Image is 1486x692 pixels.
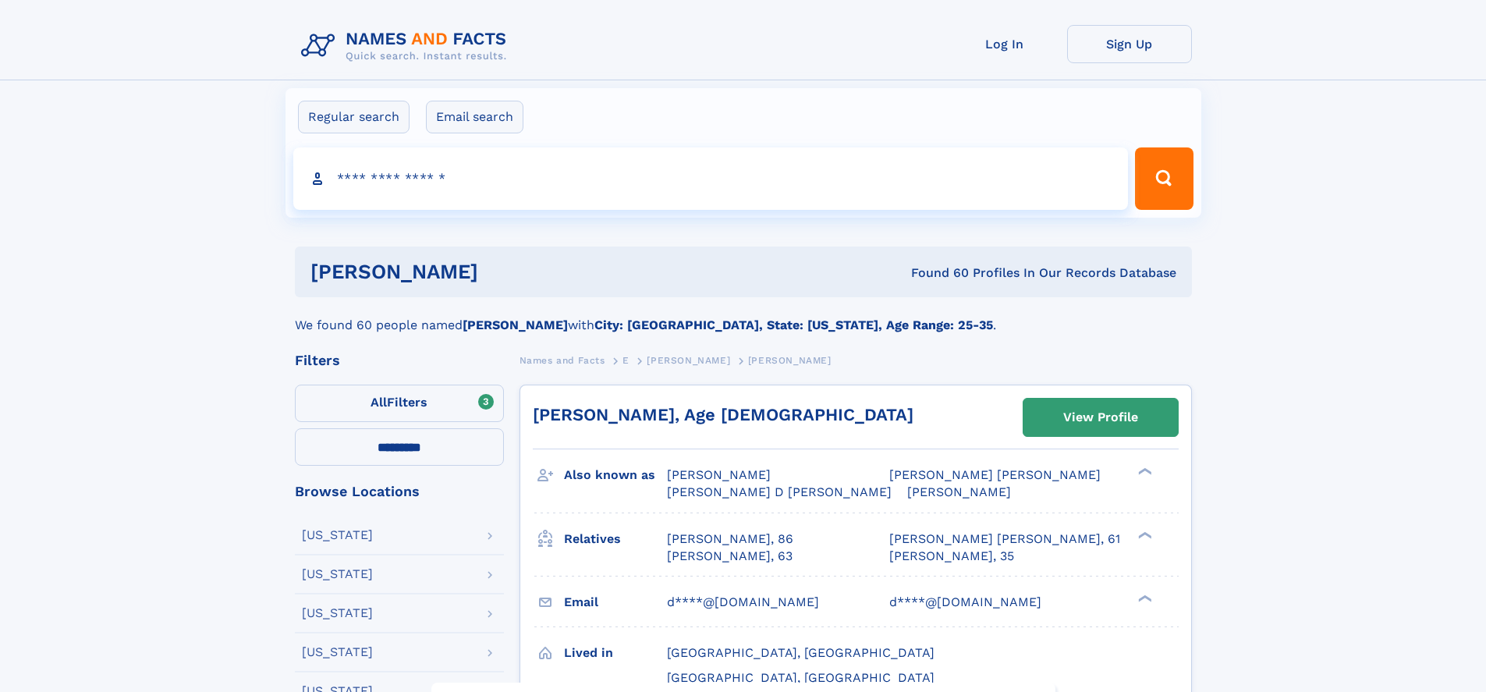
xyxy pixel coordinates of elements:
[295,353,504,367] div: Filters
[889,467,1101,482] span: [PERSON_NAME] [PERSON_NAME]
[889,548,1014,565] a: [PERSON_NAME], 35
[295,25,520,67] img: Logo Names and Facts
[564,462,667,488] h3: Also known as
[622,355,630,366] span: E
[1134,530,1153,540] div: ❯
[667,645,935,660] span: [GEOGRAPHIC_DATA], [GEOGRAPHIC_DATA]
[942,25,1067,63] a: Log In
[1023,399,1178,436] a: View Profile
[1063,399,1138,435] div: View Profile
[533,405,913,424] a: [PERSON_NAME], Age [DEMOGRAPHIC_DATA]
[594,318,993,332] b: City: [GEOGRAPHIC_DATA], State: [US_STATE], Age Range: 25-35
[564,526,667,552] h3: Relatives
[293,147,1129,210] input: search input
[1134,467,1153,477] div: ❯
[667,484,892,499] span: [PERSON_NAME] D [PERSON_NAME]
[889,531,1120,548] a: [PERSON_NAME] [PERSON_NAME], 61
[564,589,667,616] h3: Email
[520,350,605,370] a: Names and Facts
[302,529,373,541] div: [US_STATE]
[647,350,730,370] a: [PERSON_NAME]
[463,318,568,332] b: [PERSON_NAME]
[694,264,1176,282] div: Found 60 Profiles In Our Records Database
[667,531,793,548] a: [PERSON_NAME], 86
[1067,25,1192,63] a: Sign Up
[371,395,387,410] span: All
[295,484,504,499] div: Browse Locations
[302,646,373,658] div: [US_STATE]
[667,548,793,565] a: [PERSON_NAME], 63
[667,670,935,685] span: [GEOGRAPHIC_DATA], [GEOGRAPHIC_DATA]
[1134,593,1153,603] div: ❯
[302,568,373,580] div: [US_STATE]
[310,262,695,282] h1: [PERSON_NAME]
[647,355,730,366] span: [PERSON_NAME]
[1135,147,1193,210] button: Search Button
[622,350,630,370] a: E
[426,101,523,133] label: Email search
[748,355,832,366] span: [PERSON_NAME]
[298,101,410,133] label: Regular search
[295,385,504,422] label: Filters
[907,484,1011,499] span: [PERSON_NAME]
[295,297,1192,335] div: We found 60 people named with .
[564,640,667,666] h3: Lived in
[667,467,771,482] span: [PERSON_NAME]
[302,607,373,619] div: [US_STATE]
